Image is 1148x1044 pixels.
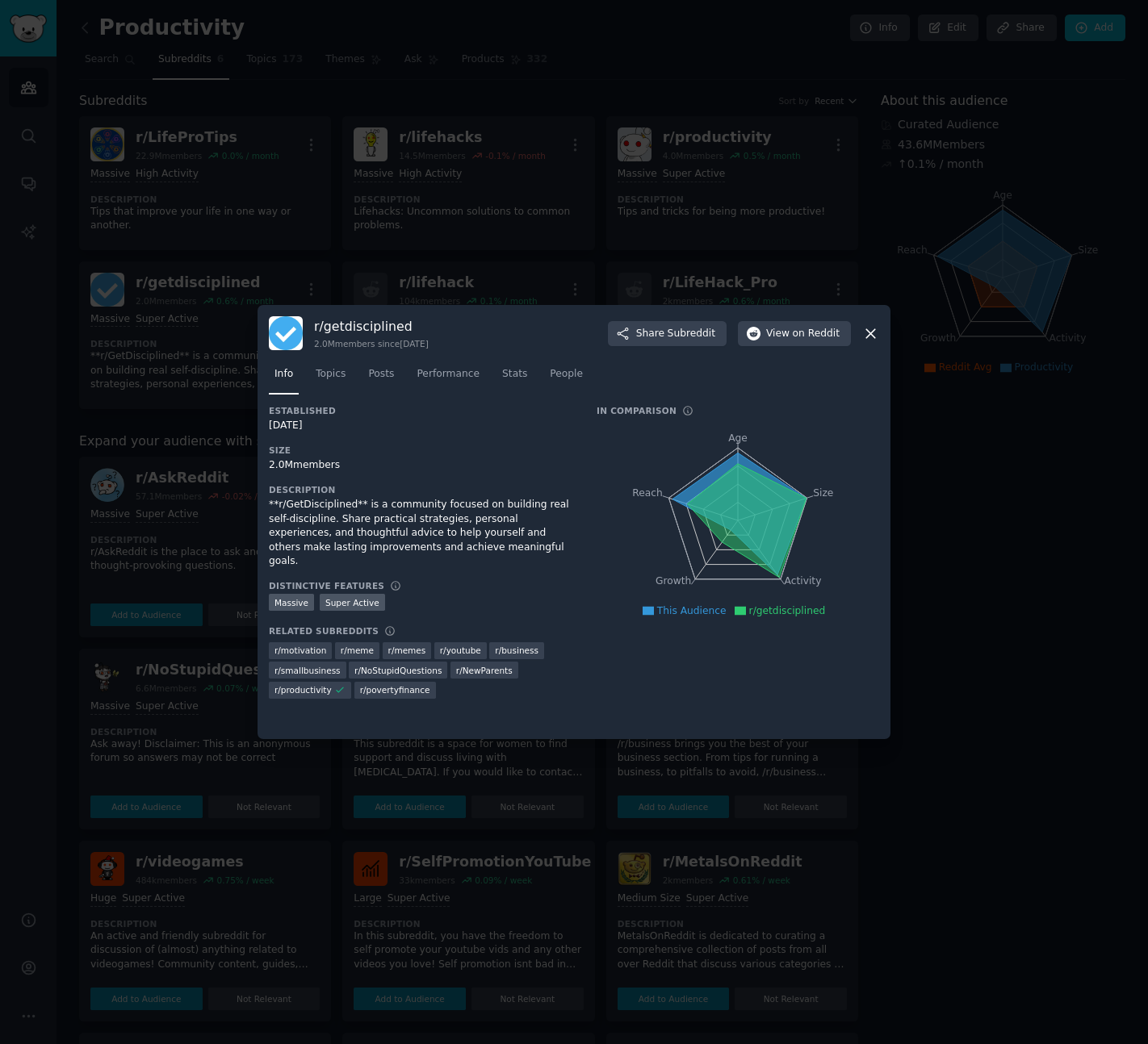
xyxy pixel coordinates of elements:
span: r/ povertyfinance [360,684,430,695]
tspan: Growth [656,576,691,587]
h3: Established [269,405,574,416]
div: **r/GetDisciplined** is a community focused on building real self-discipline. Share practical str... [269,498,574,569]
div: Super Active [320,594,385,611]
span: r/ NewParents [456,665,513,676]
img: getdisciplined [269,316,303,350]
h3: Description [269,484,574,495]
span: People [550,367,583,382]
h3: Distinctive Features [269,580,384,591]
button: ShareSubreddit [608,321,727,347]
a: People [544,361,589,395]
span: Info [274,367,293,382]
span: r/ business [495,645,538,656]
a: Stats [496,361,533,395]
span: Performance [417,367,480,382]
a: Performance [411,361,485,395]
span: r/ NoStupidQuestions [354,665,442,676]
a: Topics [310,361,351,395]
span: r/ memes [388,645,426,656]
h3: In Comparison [597,405,677,416]
span: r/ productivity [274,684,332,695]
div: 2.0M members since [DATE] [314,338,429,349]
tspan: Reach [632,487,663,499]
h3: Related Subreddits [269,625,379,637]
button: Viewon Reddit [738,321,851,347]
span: Posts [368,367,394,382]
span: This Audience [657,605,727,616]
div: Massive [269,594,314,611]
span: Subreddit [668,327,715,341]
span: r/ motivation [274,645,326,656]
div: 2.0M members [269,458,574,473]
a: Posts [362,361,400,395]
span: r/ smallbusiness [274,665,341,676]
a: Info [269,361,299,395]
tspan: Activity [785,576,822,587]
span: r/getdisciplined [749,605,826,616]
h3: r/ getdisciplined [314,318,429,335]
span: Stats [502,367,527,382]
span: Topics [316,367,346,382]
h3: Size [269,445,574,456]
tspan: Age [728,432,748,444]
span: r/ meme [341,645,374,656]
span: View [766,327,840,341]
span: r/ youtube [440,645,481,656]
tspan: Size [813,487,833,499]
span: Share [636,327,715,341]
span: on Reddit [793,327,840,341]
div: [DATE] [269,419,574,433]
